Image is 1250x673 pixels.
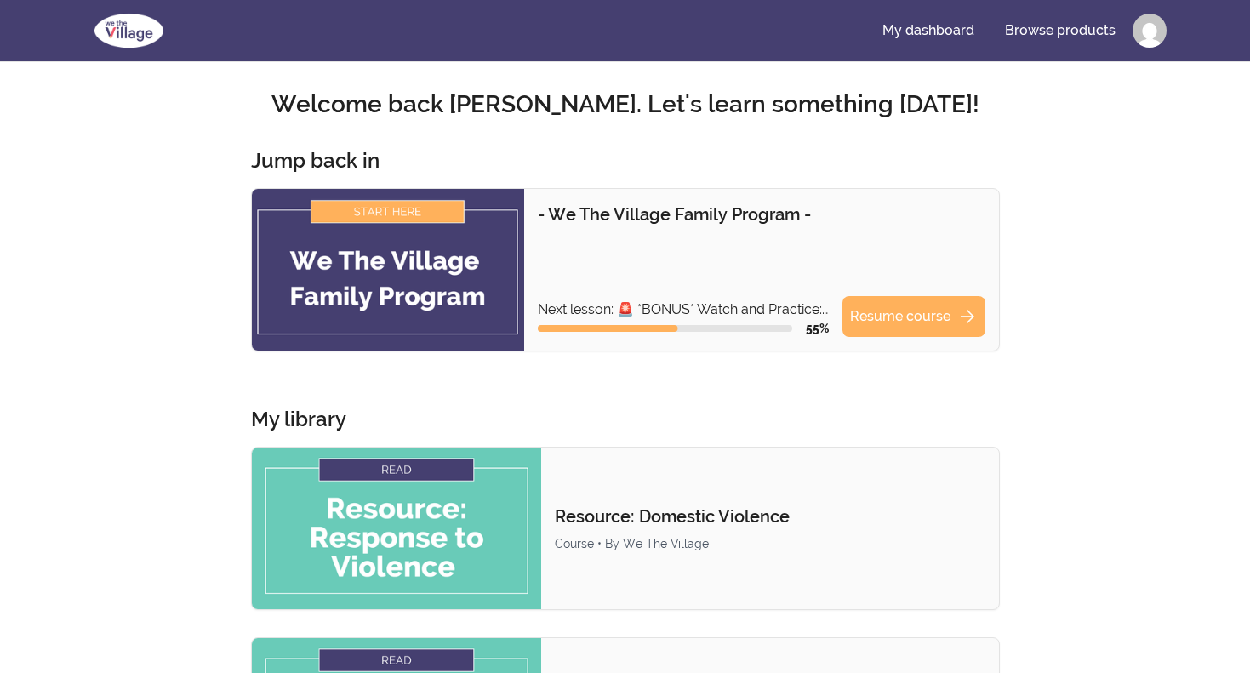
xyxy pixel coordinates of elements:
[1133,14,1167,48] img: Profile image for RICHARD W MAGEE
[538,325,792,332] div: Course progress
[957,306,978,327] span: arrow_forward
[538,202,985,226] p: - We The Village Family Program -
[869,10,1167,51] nav: Main
[806,322,829,335] span: 55 %
[84,10,174,51] img: We The Village logo
[538,299,829,320] p: Next lesson: 🚨 *BONUS* Watch and Practice: Living In Your Limits
[252,189,524,351] img: Product image for - We The Village Family Program -
[252,448,542,609] img: Product image for Resource: Domestic Violence
[991,10,1129,51] a: Browse products
[251,447,1000,610] a: Product image for Resource: Domestic ViolenceResource: Domestic ViolenceCourse • By We The Village
[251,147,380,174] h3: Jump back in
[555,505,985,528] p: Resource: Domestic Violence
[555,535,985,552] div: Course • By We The Village
[84,89,1167,120] h2: Welcome back [PERSON_NAME]. Let's learn something [DATE]!
[869,10,988,51] a: My dashboard
[251,406,346,433] h3: My library
[842,296,985,337] a: Resume coursearrow_forward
